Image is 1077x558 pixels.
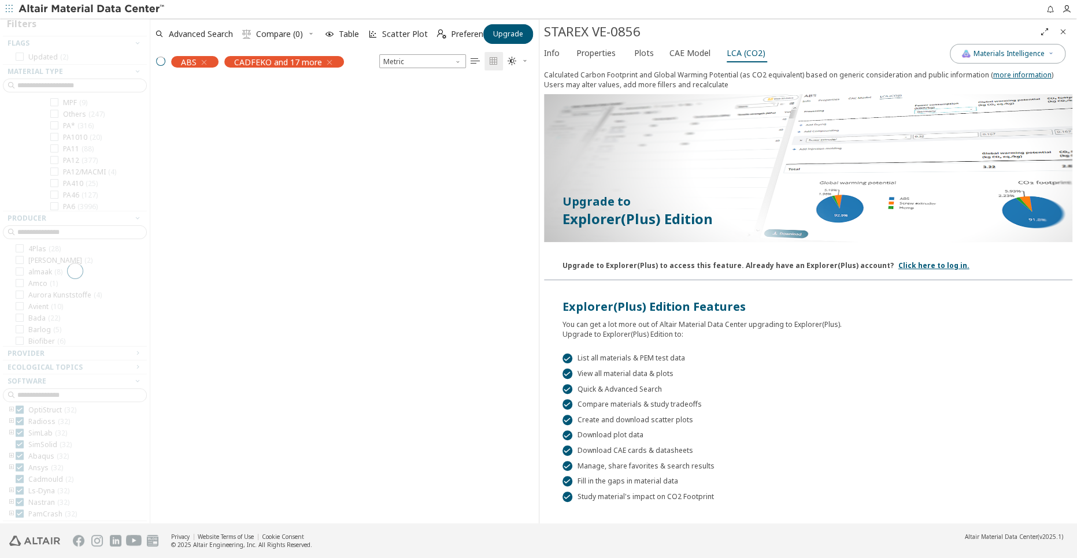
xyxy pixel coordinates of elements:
[562,415,1054,425] div: Create and download scatter plots
[562,369,1054,379] div: View all material data & plots
[562,461,1054,471] div: Manage, share favorites & search results
[898,261,969,270] a: Click here to log in.
[437,29,446,39] i: 
[562,399,1054,410] div: Compare materials & study tradeoffs
[544,44,560,62] span: Info
[562,415,573,425] div: 
[562,476,573,486] div: 
[961,49,971,58] img: AI Copilot
[262,533,304,541] a: Cookie Consent
[242,29,251,39] i: 
[466,52,484,70] button: Table View
[562,369,573,379] div: 
[562,430,573,441] div: 
[171,533,190,541] a: Privacy
[9,535,60,546] img: Altair Engineering
[727,44,765,62] span: LCA (CO2)
[562,210,1054,228] p: Explorer(Plus) Edition
[634,44,654,62] span: Plots
[965,533,1038,541] span: Altair Material Data Center
[562,299,1054,315] div: Explorer(Plus) Edition Features
[562,384,573,395] div: 
[562,399,573,410] div: 
[508,57,517,66] i: 
[1035,23,1054,41] button: Full Screen
[993,70,1052,80] a: more information
[493,29,523,39] span: Upgrade
[169,30,233,38] span: Advanced Search
[562,461,573,471] div: 
[489,57,498,66] i: 
[562,492,1054,502] div: Study material's impact on CO2 Footprint
[974,49,1045,58] span: Materials Intelligence
[18,3,166,15] img: Altair Material Data Center
[256,30,303,38] span: Compare (0)
[451,30,496,38] span: Preferences
[562,445,573,456] div: 
[950,44,1065,64] button: AI CopilotMaterials Intelligence
[484,52,503,70] button: Tile View
[544,94,1073,242] img: Paywall-GWP-dark
[1054,23,1072,41] button: Close
[669,44,710,62] span: CAE Model
[562,445,1054,456] div: Download CAE cards & datasheets
[379,54,466,68] div: Unit System
[544,70,1073,94] div: Calculated Carbon Footprint and Global Warming Potential (as CO2 equivalent) based on generic con...
[503,52,533,70] button: Theme
[150,73,538,523] div: grid
[562,256,894,270] div: Upgrade to Explorer(Plus) to access this feature. Already have an Explorer(Plus) account?
[544,23,1036,41] div: STAREX VE-0856
[471,57,480,66] i: 
[562,430,1054,441] div: Download plot data
[234,57,322,67] span: CADFEKO and 17 more
[562,354,1054,364] div: List all materials & PEM test data
[965,533,1063,541] div: (v2025.1)
[379,54,466,68] span: Metric
[198,533,254,541] a: Website Terms of Use
[171,541,312,549] div: © 2025 Altair Engineering, Inc. All Rights Reserved.
[562,315,1054,339] div: You can get a lot more out of Altair Material Data Center upgrading to Explorer(Plus). Upgrade to...
[483,24,533,44] button: Upgrade
[181,57,197,67] span: ABS
[562,194,1054,210] p: Upgrade to
[562,384,1054,395] div: Quick & Advanced Search
[576,44,616,62] span: Properties
[562,492,573,502] div: 
[339,30,359,38] span: Table
[562,476,1054,486] div: Fill in the gaps in material data
[562,354,573,364] div: 
[382,30,428,38] span: Scatter Plot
